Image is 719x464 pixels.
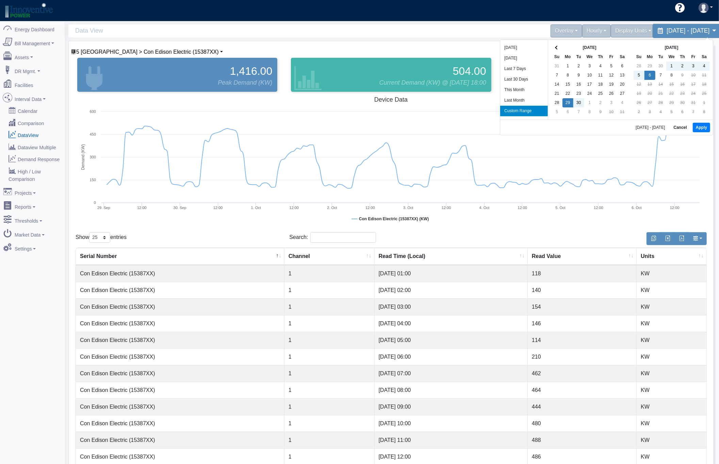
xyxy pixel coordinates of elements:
[375,282,528,298] td: [DATE] 02:00
[284,315,375,332] td: 1
[677,71,688,80] td: 9
[500,64,548,74] li: Last 7 Days
[637,365,706,382] td: KW
[562,80,573,89] td: 15
[617,71,628,80] td: 13
[688,98,699,107] td: 31
[528,432,637,448] td: 488
[375,415,528,432] td: [DATE] 10:00
[375,432,528,448] td: [DATE] 11:00
[76,398,284,415] td: Con Edison Electric (15387XX)
[617,80,628,89] td: 20
[617,89,628,98] td: 27
[284,348,375,365] td: 1
[365,206,375,210] text: 12:00
[637,265,706,282] td: KW
[552,71,562,80] td: 7
[606,89,617,98] td: 26
[94,201,96,205] text: 0
[699,62,710,71] td: 4
[634,98,644,107] td: 26
[655,62,666,71] td: 30
[284,398,375,415] td: 1
[688,52,699,62] th: Fr
[76,332,284,348] td: Con Edison Electric (15387XX)
[666,107,677,117] td: 5
[573,62,584,71] td: 2
[500,95,548,106] li: Last Month
[699,80,710,89] td: 18
[528,298,637,315] td: 154
[76,248,284,265] th: Serial Number : activate to sort column descending
[76,432,284,448] td: Con Edison Electric (15387XX)
[644,71,655,80] td: 6
[76,382,284,398] td: Con Edison Electric (15387XX)
[562,43,617,52] th: [DATE]
[677,52,688,62] th: Th
[693,123,710,132] button: Apply
[284,365,375,382] td: 1
[637,432,706,448] td: KW
[327,206,337,210] tspan: 2. Oct
[595,71,606,80] td: 11
[644,62,655,71] td: 29
[594,206,603,210] text: 12:00
[655,80,666,89] td: 14
[688,80,699,89] td: 17
[584,89,595,98] td: 24
[375,265,528,282] td: [DATE] 01:00
[76,282,284,298] td: Con Edison Electric (15387XX)
[562,98,573,107] td: 29
[284,415,375,432] td: 1
[660,232,675,245] button: Export to Excel
[310,232,376,243] input: Search:
[677,80,688,89] td: 16
[90,155,96,159] text: 300
[90,132,96,136] text: 450
[634,107,644,117] td: 2
[528,282,637,298] td: 140
[284,298,375,315] td: 1
[284,282,375,298] td: 1
[584,71,595,80] td: 10
[688,107,699,117] td: 7
[528,248,637,265] th: Read Value : activate to sort column ascending
[637,248,706,265] th: Units : activate to sort column ascending
[595,62,606,71] td: 4
[76,315,284,332] td: Con Edison Electric (15387XX)
[556,206,566,210] tspan: 5. Oct
[76,265,284,282] td: Con Edison Electric (15387XX)
[218,78,272,87] span: Peak Demand (KW)
[90,178,96,182] text: 150
[374,96,408,103] tspan: Device Data
[634,52,644,62] th: Su
[89,232,110,243] select: Showentries
[647,232,661,245] button: Copy to clipboard
[573,107,584,117] td: 7
[284,265,375,282] td: 1
[666,80,677,89] td: 15
[644,52,655,62] th: Mo
[644,89,655,98] td: 20
[617,52,628,62] th: Sa
[666,89,677,98] td: 22
[606,80,617,89] td: 19
[644,43,699,52] th: [DATE]
[174,206,186,210] tspan: 30. Sep
[500,42,548,53] li: [DATE]
[562,62,573,71] td: 1
[634,89,644,98] td: 19
[552,107,562,117] td: 5
[375,365,528,382] td: [DATE] 07:00
[637,332,706,348] td: KW
[403,206,413,210] tspan: 3. Oct
[213,206,223,210] text: 12:00
[637,315,706,332] td: KW
[584,52,595,62] th: We
[699,52,710,62] th: Sa
[552,89,562,98] td: 21
[284,248,375,265] th: Channel : activate to sort column ascending
[644,107,655,117] td: 3
[500,53,548,64] li: [DATE]
[688,62,699,71] td: 3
